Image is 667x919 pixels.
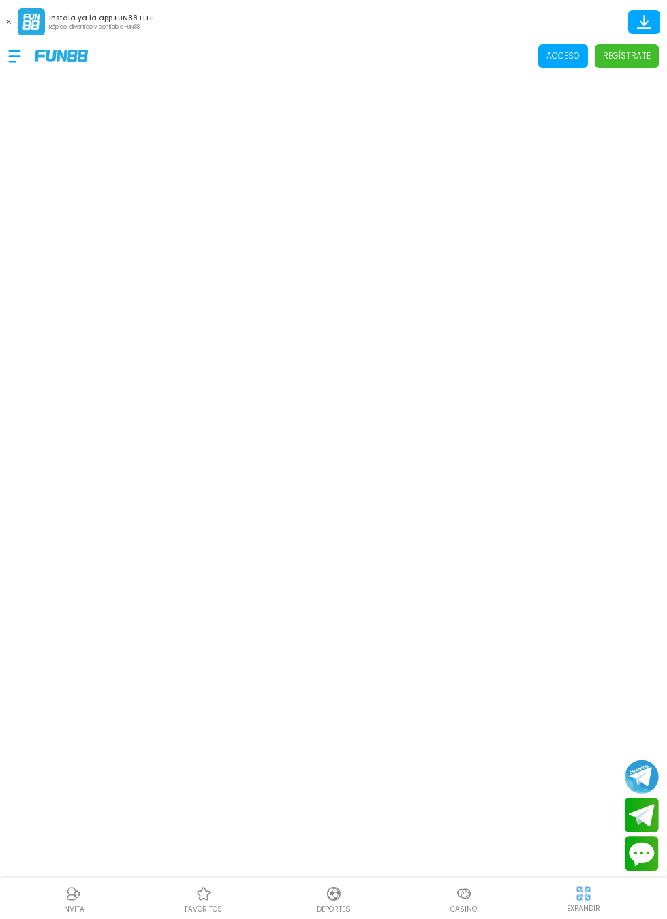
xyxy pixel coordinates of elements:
[317,904,350,914] p: Deportes
[546,50,580,62] p: Acceso
[603,50,651,62] p: Regístrate
[49,13,153,23] p: Instala ya la app FUN88 LITE
[49,23,153,31] p: Rápido, divertido y confiable FUN88
[567,903,600,914] p: EXPANDIR
[625,836,659,871] button: Contact customer service
[65,886,82,902] img: Referral
[575,885,592,902] img: hide
[456,886,472,902] img: Casino
[625,798,659,833] button: Join telegram
[196,886,212,902] img: Casino Favoritos
[62,904,84,914] p: INVITA
[35,50,88,61] img: Company Logo
[18,8,45,35] img: App Logo
[625,759,659,794] button: Join telegram channel
[185,904,222,914] p: favoritos
[399,884,529,914] a: CasinoCasinoCasino
[8,884,138,914] a: ReferralReferralINVITA
[450,904,477,914] p: Casino
[138,884,268,914] a: Casino FavoritosCasino Favoritosfavoritos
[268,884,399,914] a: DeportesDeportesDeportes
[326,886,342,902] img: Deportes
